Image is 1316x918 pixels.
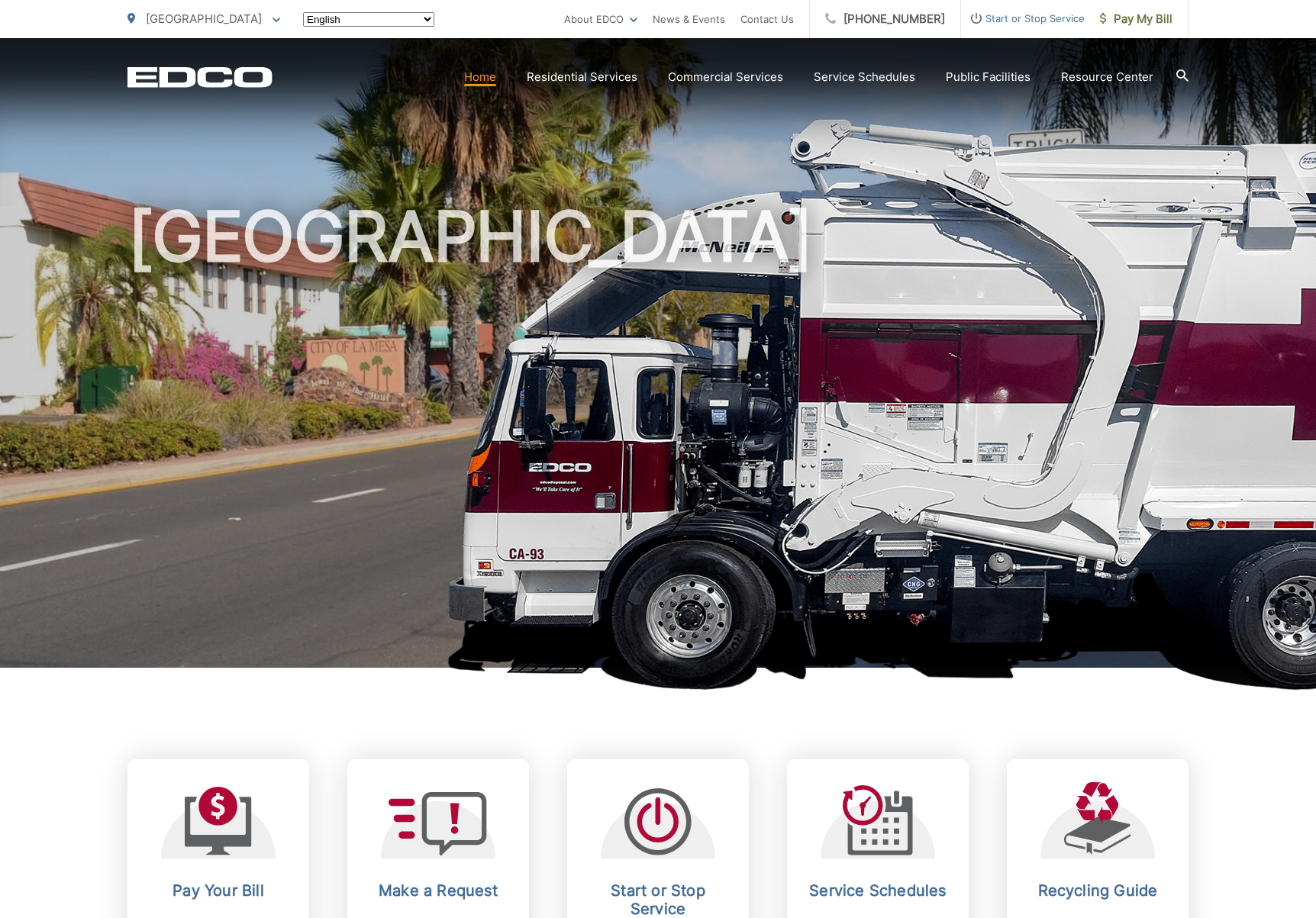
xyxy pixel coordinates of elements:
select: Select a language [303,12,434,27]
a: About EDCO [564,10,637,28]
h1: [GEOGRAPHIC_DATA] [127,198,1189,681]
h2: Service Schedules [802,881,953,900]
a: Service Schedules [814,68,915,86]
a: Resource Center [1061,68,1153,86]
a: Commercial Services [668,68,783,86]
a: Contact Us [740,10,794,28]
a: Residential Services [527,68,637,86]
a: News & Events [653,10,725,28]
a: EDCD logo. Return to the homepage. [127,66,273,88]
h2: Start or Stop Service [582,881,734,918]
a: Home [464,68,496,86]
h2: Make a Request [363,881,514,900]
h2: Pay Your Bill [143,881,294,900]
span: Pay My Bill [1100,10,1172,28]
span: [GEOGRAPHIC_DATA] [146,11,262,26]
a: Public Facilities [946,68,1031,86]
h2: Recycling Guide [1022,881,1173,900]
